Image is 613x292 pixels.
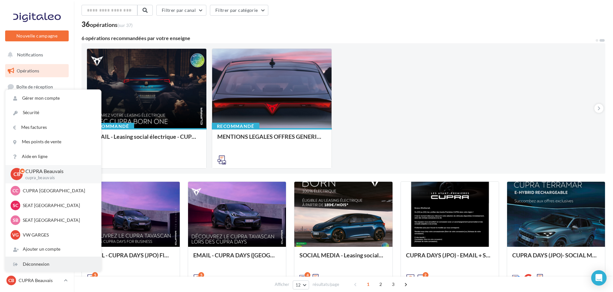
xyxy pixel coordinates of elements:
[92,133,201,146] div: EMAIL - Leasing social électrique - CUPRA Born One
[5,30,69,41] button: Nouvelle campagne
[212,123,259,130] div: Recommandé
[25,175,91,181] p: cupra_beauvais
[5,242,101,256] div: Ajouter un compte
[305,272,310,278] div: 4
[313,281,339,288] span: résultats/page
[210,5,268,16] button: Filtrer par catégorie
[4,64,70,78] a: Opérations
[12,232,19,238] span: VG
[5,91,101,105] a: Gérer mon compte
[13,188,18,194] span: CC
[5,120,101,135] a: Mes factures
[4,80,70,94] a: Boîte de réception
[193,252,281,265] div: EMAIL - CUPRA DAYS ([GEOGRAPHIC_DATA]) Private Générique
[13,217,18,223] span: SB
[82,36,595,41] div: 6 opérations recommandées par votre enseigne
[296,282,301,288] span: 12
[90,22,133,28] div: opérations
[5,105,101,120] a: Sécurité
[406,252,494,265] div: CUPRA DAYS (JPO) - EMAIL + SMS
[275,281,289,288] span: Afficher
[4,113,70,126] a: Campagnes
[4,176,70,195] a: PLV et print personnalisable
[117,22,133,28] span: (sur 37)
[5,149,101,164] a: Aide en ligne
[5,274,69,287] a: CB CUPRA Beauvais
[299,252,387,265] div: SOCIAL MEDIA - Leasing social électrique - CUPRA Born
[17,52,43,57] span: Notifications
[4,96,70,110] a: Visibilité en ligne
[363,279,373,289] span: 1
[591,270,607,286] div: Open Intercom Messenger
[19,277,61,284] p: CUPRA Beauvais
[217,133,326,146] div: MENTIONS LEGALES OFFRES GENERIQUES PRESSE
[5,135,101,149] a: Mes points de vente
[4,48,67,62] button: Notifications
[13,171,20,178] span: CB
[92,272,98,278] div: 5
[87,252,175,265] div: EMAIL - CUPRA DAYS (JPO) Fleet Générique
[16,84,53,89] span: Boîte de réception
[5,257,101,271] div: Déconnexion
[423,272,428,278] div: 2
[8,277,14,284] span: CB
[13,202,18,209] span: SC
[23,217,93,223] p: SEAT [GEOGRAPHIC_DATA]
[512,252,600,265] div: CUPRA DAYS (JPO)- SOCIAL MEDIA
[4,197,70,216] a: Campagnes DataOnDemand
[25,168,91,175] p: CUPRA Beauvais
[23,202,93,209] p: SEAT [GEOGRAPHIC_DATA]
[4,160,70,174] a: Calendrier
[293,280,309,289] button: 12
[87,123,134,130] div: Recommandé
[17,68,39,73] span: Opérations
[4,128,70,142] a: Contacts
[156,5,206,16] button: Filtrer par canal
[23,188,93,194] p: CUPRA [GEOGRAPHIC_DATA]
[23,232,93,238] p: VW GARGES
[388,279,398,289] span: 3
[4,144,70,158] a: Médiathèque
[198,272,204,278] div: 5
[376,279,386,289] span: 2
[82,21,133,28] div: 36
